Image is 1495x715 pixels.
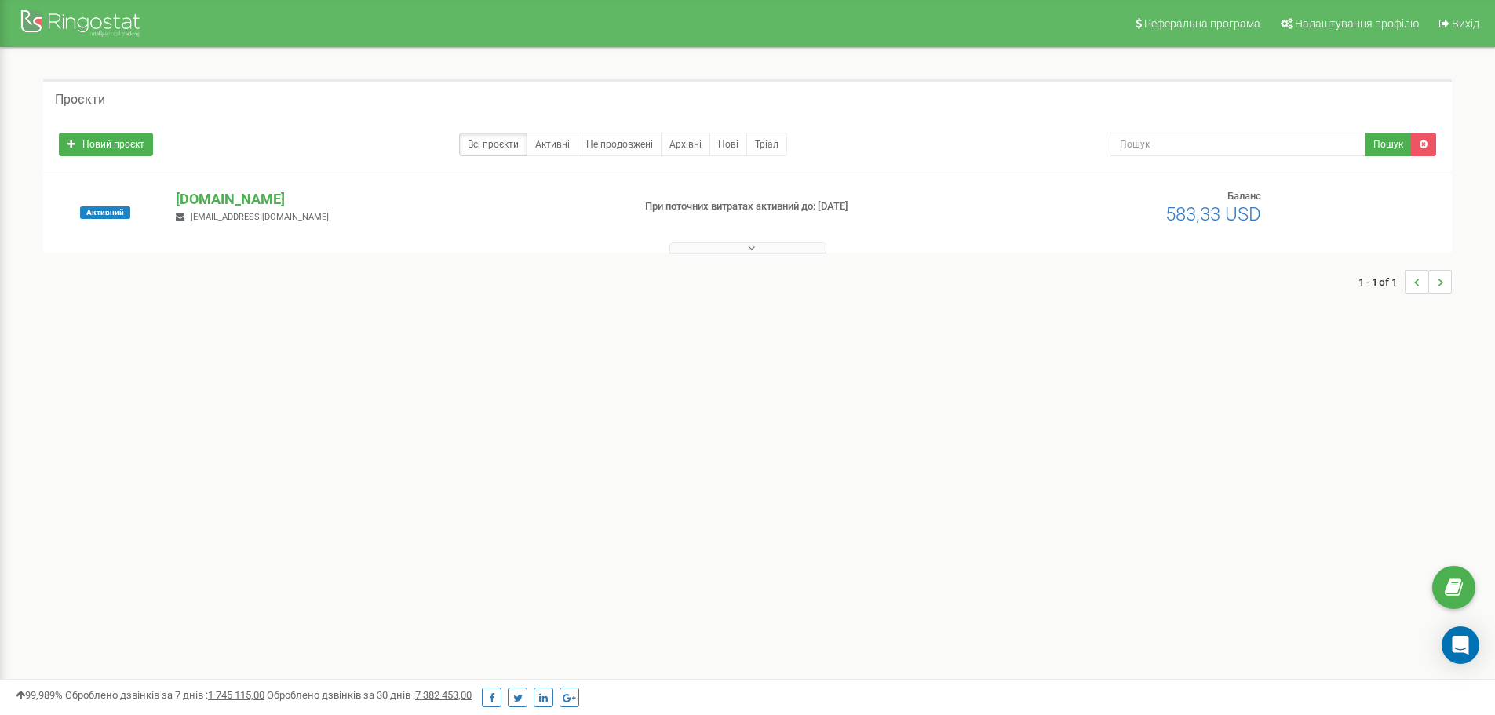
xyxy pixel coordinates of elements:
span: Реферальна програма [1144,17,1260,30]
span: 1 - 1 of 1 [1358,270,1405,294]
span: [EMAIL_ADDRESS][DOMAIN_NAME] [191,212,329,222]
span: Активний [80,206,130,219]
p: При поточних витратах активний до: [DATE] [645,199,972,214]
span: Оброблено дзвінків за 7 днів : [65,689,264,701]
h5: Проєкти [55,93,105,107]
span: Налаштування профілю [1295,17,1419,30]
nav: ... [1358,254,1452,309]
span: Оброблено дзвінків за 30 днів : [267,689,472,701]
u: 1 745 115,00 [208,689,264,701]
p: [DOMAIN_NAME] [176,189,619,210]
a: Активні [527,133,578,156]
span: 99,989% [16,689,63,701]
a: Новий проєкт [59,133,153,156]
span: Вихід [1452,17,1479,30]
span: 583,33 USD [1165,203,1261,225]
a: Архівні [661,133,710,156]
u: 7 382 453,00 [415,689,472,701]
button: Пошук [1365,133,1412,156]
a: Не продовжені [578,133,662,156]
div: Open Intercom Messenger [1442,626,1479,664]
input: Пошук [1110,133,1366,156]
a: Тріал [746,133,787,156]
a: Нові [709,133,747,156]
a: Всі проєкти [459,133,527,156]
span: Баланс [1227,190,1261,202]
